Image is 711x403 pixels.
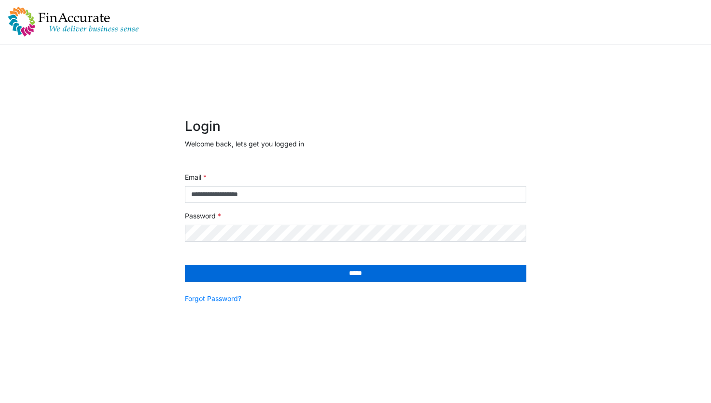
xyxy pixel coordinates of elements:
[185,172,207,182] label: Email
[8,6,139,37] img: spp logo
[185,139,526,149] p: Welcome back, lets get you logged in
[185,211,221,221] label: Password
[185,118,526,135] h2: Login
[185,293,241,303] a: Forgot Password?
